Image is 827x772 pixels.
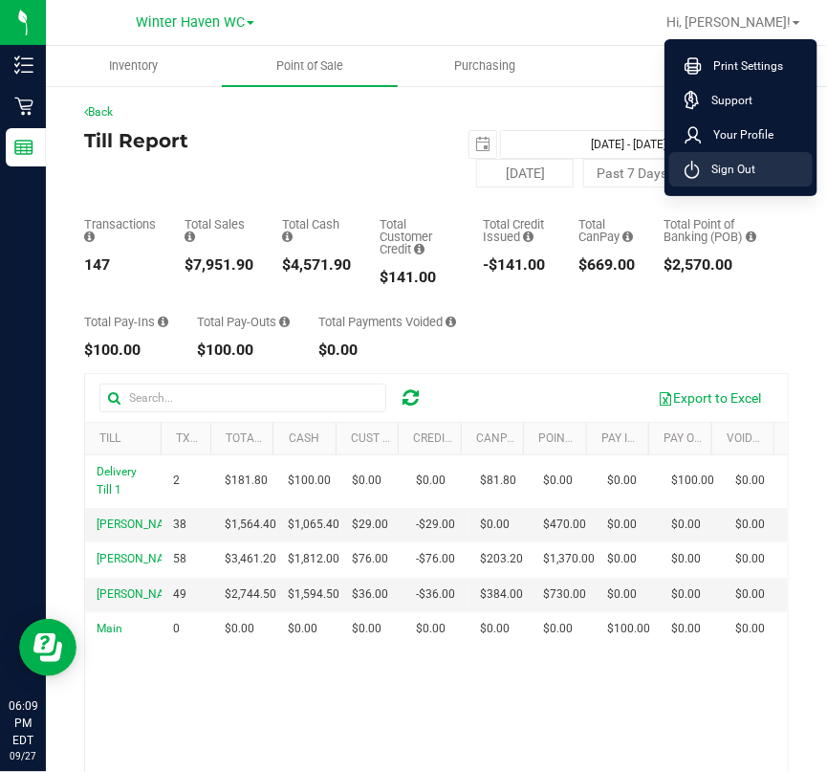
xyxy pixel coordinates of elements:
[173,550,186,568] span: 58
[735,585,765,604] span: $0.00
[476,159,574,187] button: [DATE]
[416,550,455,568] span: -$76.00
[469,131,496,158] span: select
[185,218,253,243] div: Total Sales
[480,550,523,568] span: $203.20
[84,231,95,243] i: Count of all successful payment transactions, possibly including voids, refunds, and cash-back fr...
[416,620,446,638] span: $0.00
[671,550,701,568] span: $0.00
[282,231,293,243] i: Sum of all successful, non-voided cash payment transaction amounts (excluding tips and transactio...
[99,384,386,412] input: Search...
[544,472,574,490] span: $0.00
[97,622,122,635] span: Main
[97,552,184,565] span: [PERSON_NAME]
[735,550,765,568] span: $0.00
[318,316,456,328] div: Total Payments Voided
[158,316,168,328] i: Sum of all cash pay-ins added to tills within the date range.
[480,472,516,490] span: $81.80
[99,431,120,445] a: Till
[446,316,456,328] i: Sum of all voided payment transaction amounts (excluding tips and transaction fees) within the da...
[544,620,574,638] span: $0.00
[608,585,638,604] span: $0.00
[173,516,186,534] span: 38
[746,231,756,243] i: Sum of the successful, non-voided point-of-banking payment transaction amounts, both via payment ...
[84,257,156,273] div: 147
[416,516,455,534] span: -$29.00
[484,218,550,243] div: Total Credit Issued
[176,431,240,445] a: TXN Count
[84,130,437,151] h4: Till Report
[14,138,33,157] inline-svg: Reports
[608,620,651,638] span: $100.00
[416,585,455,604] span: -$36.00
[735,472,765,490] span: $0.00
[702,56,783,76] span: Print Settings
[136,14,245,31] span: Winter Haven WC
[700,91,752,110] span: Support
[225,516,276,534] span: $1,564.40
[671,516,701,534] span: $0.00
[14,55,33,75] inline-svg: Inventory
[583,159,681,187] button: Past 7 Days
[173,472,180,490] span: 2
[671,472,714,490] span: $100.00
[84,218,156,243] div: Transactions
[318,342,456,358] div: $0.00
[352,585,388,604] span: $36.00
[380,270,455,285] div: $141.00
[197,316,290,328] div: Total Pay-Outs
[97,518,184,531] span: [PERSON_NAME]
[185,257,253,273] div: $7,951.90
[288,585,339,604] span: $1,594.50
[416,472,446,490] span: $0.00
[289,431,319,445] a: Cash
[671,620,701,638] span: $0.00
[46,46,222,86] a: Inventory
[352,516,388,534] span: $29.00
[288,516,339,534] span: $1,065.40
[84,105,113,119] a: Back
[645,382,773,414] button: Export to Excel
[544,585,587,604] span: $730.00
[250,57,369,75] span: Point of Sale
[664,218,760,243] div: Total Point of Banking (POB)
[380,218,455,255] div: Total Customer Credit
[84,342,168,358] div: $100.00
[352,620,381,638] span: $0.00
[19,619,76,676] iframe: Resource center
[83,57,184,75] span: Inventory
[666,14,791,30] span: Hi, [PERSON_NAME]!
[578,218,635,243] div: Total CanPay
[480,516,510,534] span: $0.00
[398,46,574,86] a: Purchasing
[9,697,37,749] p: 06:09 PM EDT
[578,257,635,273] div: $669.00
[288,620,317,638] span: $0.00
[97,465,137,496] span: Delivery Till 1
[9,749,37,763] p: 09/27
[544,550,596,568] span: $1,370.00
[282,218,351,243] div: Total Cash
[222,46,398,86] a: Point of Sale
[352,550,388,568] span: $76.00
[97,587,184,601] span: [PERSON_NAME]
[735,620,765,638] span: $0.00
[197,342,290,358] div: $100.00
[480,585,523,604] span: $384.00
[608,472,638,490] span: $0.00
[539,431,675,445] a: Point of Banking (POB)
[608,516,638,534] span: $0.00
[608,550,638,568] span: $0.00
[288,550,339,568] span: $1,812.00
[225,550,276,568] span: $3,461.20
[664,257,760,273] div: $2,570.00
[735,516,765,534] span: $0.00
[685,91,805,110] a: Support
[414,431,493,445] a: Credit Issued
[225,620,254,638] span: $0.00
[282,257,351,273] div: $4,571.90
[429,57,542,75] span: Purchasing
[351,431,421,445] a: Cust Credit
[700,160,755,179] span: Sign Out
[185,231,195,243] i: Sum of all successful, non-voided payment transaction amounts (excluding tips and transaction fee...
